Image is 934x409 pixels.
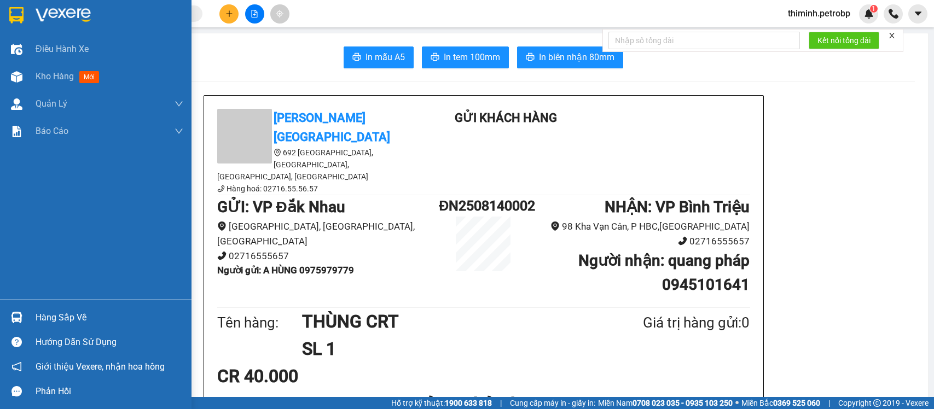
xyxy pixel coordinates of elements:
div: CR 40.000 [217,363,393,390]
h1: THÙNG CRT [302,308,590,335]
button: printerIn mẫu A5 [344,46,414,68]
span: notification [11,361,22,372]
span: Quản Lý [36,97,67,110]
span: In mẫu A5 [366,50,405,64]
li: [GEOGRAPHIC_DATA], [GEOGRAPHIC_DATA], [GEOGRAPHIC_DATA] [217,219,439,248]
b: Người nhận : quang pháp 0945101641 [578,252,750,294]
h1: SL 1 [302,335,590,363]
span: phone [678,236,687,246]
button: caret-down [908,4,927,24]
div: Hàng sắp về [36,309,183,326]
span: Miền Nam [598,397,733,409]
span: Miền Bắc [741,397,820,409]
div: Phản hồi [36,383,183,400]
span: Cung cấp máy in - giấy in: [510,397,595,409]
span: Hỗ trợ kỹ thuật: [391,397,492,409]
img: warehouse-icon [11,44,22,55]
span: plus [225,10,233,17]
span: | [828,397,830,409]
span: environment [274,149,281,156]
img: phone-icon [889,9,898,19]
img: warehouse-icon [11,71,22,83]
li: 98 Kha Vạn Cân, P HBC,[GEOGRAPHIC_DATA] [528,219,750,234]
span: message [11,386,22,396]
span: down [175,127,183,136]
button: aim [270,4,289,24]
strong: 1900 633 818 [445,399,492,407]
img: warehouse-icon [11,98,22,110]
img: warehouse-icon [11,312,22,323]
span: caret-down [913,9,923,19]
img: icon-new-feature [864,9,874,19]
img: solution-icon [11,126,22,137]
span: file-add [251,10,258,17]
span: question-circle [11,337,22,347]
span: Điều hành xe [36,42,89,56]
b: [PERSON_NAME][GEOGRAPHIC_DATA] [274,111,390,144]
div: Hướng dẫn sử dụng [36,334,183,350]
span: | [500,397,502,409]
span: ⚪️ [735,401,739,405]
sup: 1 [870,5,878,13]
span: aim [276,10,283,17]
span: 1 [872,5,875,13]
li: 02716555657 [217,249,439,264]
span: Báo cáo [36,124,68,138]
span: environment [550,221,560,231]
b: GỬI : VP Đắk Nhau [217,198,345,216]
button: plus [219,4,239,24]
span: phone [217,251,227,260]
span: printer [526,52,535,63]
button: file-add [245,4,264,24]
h1: ĐN2508140002 [439,195,527,217]
button: Kết nối tổng đài [809,32,879,49]
span: phone [217,185,225,192]
span: In tem 100mm [444,50,500,64]
button: printerIn biên nhận 80mm [517,46,623,68]
button: printerIn tem 100mm [422,46,509,68]
strong: 0708 023 035 - 0935 103 250 [633,399,733,407]
span: Giới thiệu Vexere, nhận hoa hồng [36,360,165,373]
li: Hàng hoá: 02716.55.56.57 [217,183,414,195]
b: NHẬN : VP Bình Triệu [605,198,750,216]
span: down [175,100,183,108]
input: Nhập số tổng đài [608,32,800,49]
li: 692 [GEOGRAPHIC_DATA], [GEOGRAPHIC_DATA], [GEOGRAPHIC_DATA], [GEOGRAPHIC_DATA] [217,147,414,183]
b: Người gửi : A HÙNG 0975979779 [217,265,354,276]
span: In biên nhận 80mm [539,50,614,64]
span: mới [79,71,99,83]
span: close [888,32,896,39]
span: printer [431,52,439,63]
b: Gửi khách hàng [455,111,557,125]
span: environment [217,221,227,231]
strong: 0369 525 060 [773,399,820,407]
span: Kết nối tổng đài [817,34,871,46]
span: printer [352,52,361,63]
img: logo-vxr [9,7,24,24]
span: thiminh.petrobp [779,7,859,20]
span: Kho hàng [36,71,74,81]
li: 02716555657 [528,234,750,249]
span: copyright [873,399,881,407]
div: Giá trị hàng gửi: 0 [590,312,750,334]
div: Tên hàng: [217,312,303,334]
